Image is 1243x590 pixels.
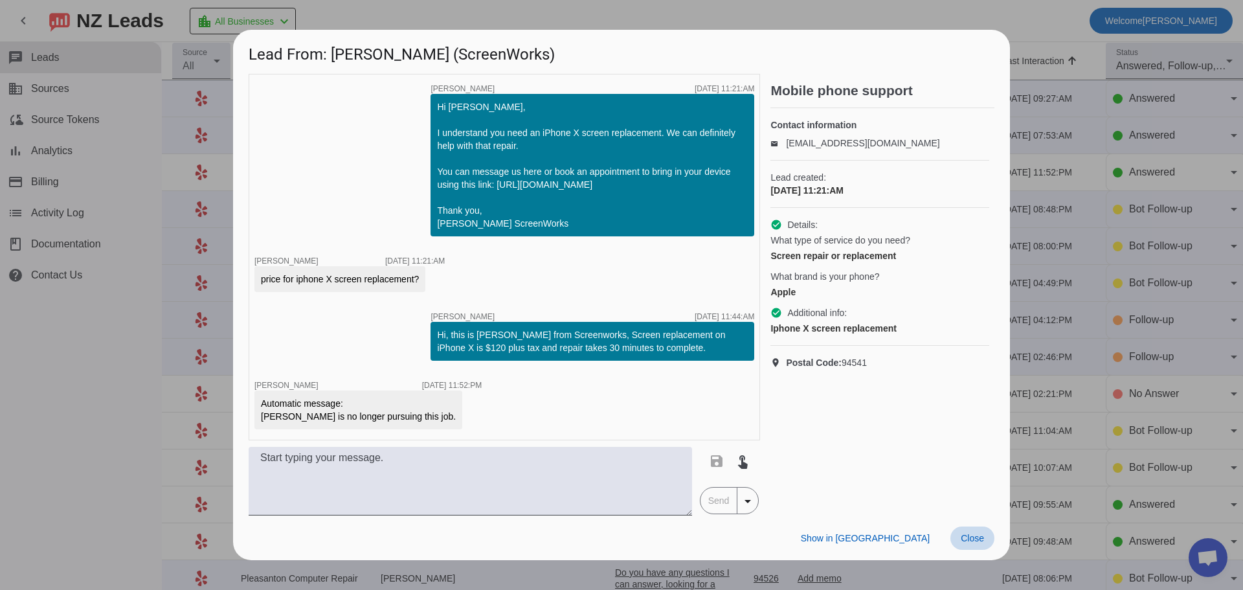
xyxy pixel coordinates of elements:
button: Show in [GEOGRAPHIC_DATA] [790,527,940,550]
mat-icon: email [770,140,786,146]
div: [DATE] 11:44:AM [695,313,754,321]
mat-icon: check_circle [770,307,782,319]
h4: Contact information [770,119,989,131]
span: Show in [GEOGRAPHIC_DATA] [801,533,930,543]
span: [PERSON_NAME] [431,85,495,93]
span: What type of service do you need? [770,234,910,247]
div: [DATE] 11:21:AM [695,85,754,93]
mat-icon: arrow_drop_down [740,494,756,509]
span: 94541 [786,356,867,369]
strong: Postal Code: [786,357,842,368]
div: Iphone X screen replacement [770,322,989,335]
div: Screen repair or replacement [770,249,989,262]
button: Close [950,527,994,550]
h2: Mobile phone support [770,84,994,97]
mat-icon: location_on [770,357,786,368]
a: [EMAIL_ADDRESS][DOMAIN_NAME] [786,138,939,148]
div: Apple [770,286,989,299]
span: What brand is your phone? [770,270,879,283]
span: Close [961,533,984,543]
mat-icon: touch_app [735,453,750,469]
div: Hi [PERSON_NAME], I understand you need an iPhone X screen replacement. We can definitely help wi... [437,100,748,230]
span: Lead created: [770,171,989,184]
span: Details: [787,218,818,231]
div: Automatic message: [PERSON_NAME] is no longer pursuing this job. [261,397,456,423]
div: [DATE] 11:21:AM [770,184,989,197]
h1: Lead From: [PERSON_NAME] (ScreenWorks) [233,30,1010,73]
span: Additional info: [787,306,847,319]
span: [PERSON_NAME] [254,256,319,266]
span: [PERSON_NAME] [431,313,495,321]
mat-icon: check_circle [770,219,782,231]
span: [PERSON_NAME] [254,381,319,390]
div: Hi, this is [PERSON_NAME] from Screenworks, Screen replacement on iPhone X is $120 plus tax and r... [437,328,748,354]
div: [DATE] 11:21:AM [385,257,445,265]
div: [DATE] 11:52:PM [422,381,482,389]
div: price for iphone X screen replacement? [261,273,419,286]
